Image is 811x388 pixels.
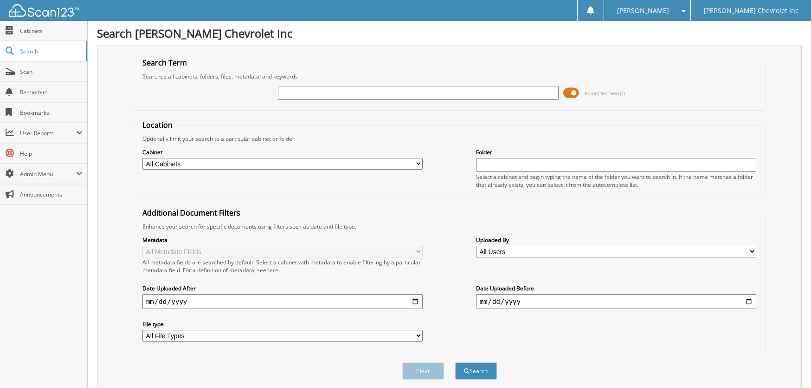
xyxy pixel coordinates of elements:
[138,208,245,218] legend: Additional Document Filters
[476,148,756,156] label: Folder
[476,236,756,244] label: Uploaded By
[138,120,177,130] legend: Location
[9,4,79,17] img: scan123-logo-white.svg
[476,284,756,292] label: Date Uploaded Before
[402,362,444,380] button: Clear
[138,72,761,80] div: Searches all cabinets, folders, files, metadata, and keywords
[142,236,423,244] label: Metadata
[20,88,83,96] span: Reminders
[20,68,83,76] span: Scan
[97,26,802,41] h1: Search [PERSON_NAME] Chevrolet Inc
[20,27,83,35] span: Cabinets
[704,8,798,13] span: [PERSON_NAME] Chevrolet Inc
[476,173,756,189] div: Select a cabinet and begin typing the name of the folder you want to search in. If the name match...
[142,294,423,309] input: start
[765,343,811,388] iframe: Chat Widget
[476,294,756,309] input: end
[20,150,83,158] span: Help
[138,223,761,230] div: Enhance your search for specific documents using filters such as date and file type.
[138,135,761,143] div: Optionally limit your search to a particular cabinet or folder
[20,191,83,198] span: Announcements
[266,266,278,274] a: here
[584,90,625,97] span: Advanced Search
[617,8,669,13] span: [PERSON_NAME]
[20,109,83,117] span: Bookmarks
[20,129,76,137] span: User Reports
[20,47,81,55] span: Search
[142,320,423,328] label: File type
[142,258,423,274] div: All metadata fields are searched by default. Select a cabinet with metadata to enable filtering b...
[142,284,423,292] label: Date Uploaded After
[138,58,192,68] legend: Search Term
[142,148,423,156] label: Cabinet
[455,362,497,380] button: Search
[20,170,76,178] span: Admin Menu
